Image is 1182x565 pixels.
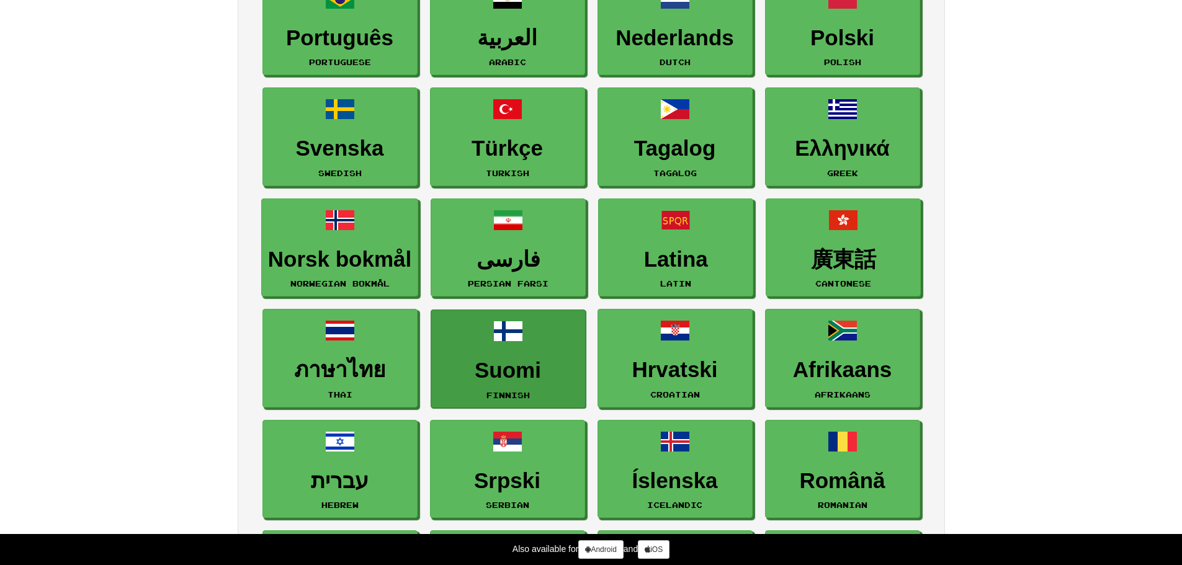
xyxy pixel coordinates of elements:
a: Android [578,540,623,559]
h3: Srpski [437,469,578,493]
small: Portuguese [309,58,371,66]
h3: Norsk bokmål [268,247,411,272]
h3: Afrikaans [772,358,913,382]
small: Tagalog [653,169,697,177]
small: Dutch [660,58,691,66]
h3: Suomi [437,358,579,383]
small: Arabic [489,58,526,66]
h3: Svenska [269,136,411,161]
a: SuomiFinnish [431,309,586,408]
a: SrpskiSerbian [430,420,585,518]
h3: Ελληνικά [772,136,913,161]
small: Finnish [486,391,530,399]
h3: Português [269,26,411,50]
h3: Türkçe [437,136,578,161]
a: HrvatskiCroatian [598,309,753,407]
a: TürkçeTurkish [430,87,585,186]
small: Icelandic [647,500,702,509]
a: Norsk bokmålNorwegian Bokmål [261,198,418,297]
h3: 廣東話 [772,247,914,272]
small: Swedish [318,169,362,177]
h3: Íslenska [604,469,746,493]
a: فارسیPersian Farsi [431,198,586,297]
small: Greek [827,169,858,177]
a: עבריתHebrew [262,420,418,518]
small: Croatian [650,390,700,399]
h3: Română [772,469,913,493]
a: iOS [638,540,669,559]
h3: فارسی [437,247,579,272]
small: Persian Farsi [468,279,548,288]
a: ÍslenskaIcelandic [598,420,753,518]
a: ΕλληνικάGreek [765,87,920,186]
small: Turkish [486,169,529,177]
h3: العربية [437,26,578,50]
h3: Nederlands [604,26,746,50]
small: Polish [824,58,861,66]
small: Hebrew [321,500,359,509]
a: SvenskaSwedish [262,87,418,186]
small: Norwegian Bokmål [290,279,390,288]
h3: Hrvatski [604,358,746,382]
h3: Polski [772,26,913,50]
h3: ภาษาไทย [269,358,411,382]
a: ภาษาไทยThai [262,309,418,407]
h3: עברית [269,469,411,493]
small: Latin [660,279,691,288]
h3: Latina [605,247,746,272]
a: 廣東話Cantonese [766,198,921,297]
a: LatinaLatin [598,198,753,297]
small: Thai [328,390,352,399]
small: Afrikaans [815,390,871,399]
a: RomânăRomanian [765,420,920,518]
small: Serbian [486,500,529,509]
small: Cantonese [815,279,871,288]
small: Romanian [818,500,867,509]
a: TagalogTagalog [598,87,753,186]
a: AfrikaansAfrikaans [765,309,920,407]
h3: Tagalog [604,136,746,161]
